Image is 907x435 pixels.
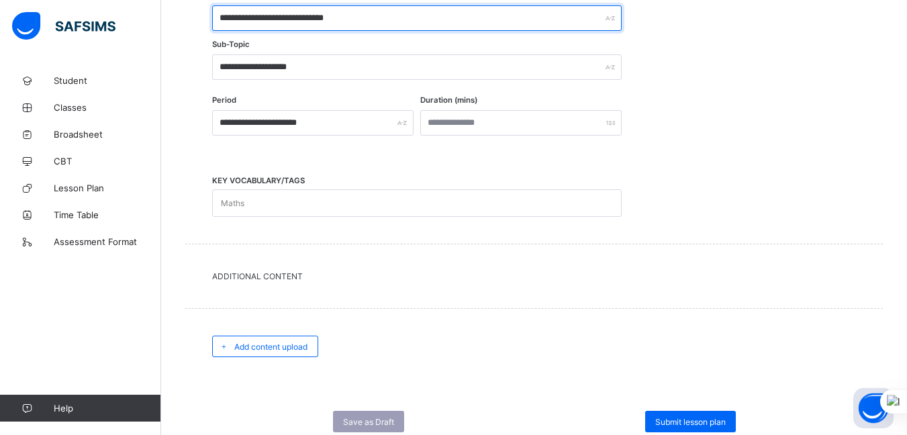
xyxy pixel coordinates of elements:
[54,209,161,220] span: Time Table
[343,417,394,427] span: Save as Draft
[212,40,250,49] label: Sub-Topic
[54,129,161,140] span: Broadsheet
[12,12,115,40] img: safsims
[54,236,161,247] span: Assessment Format
[212,95,236,105] label: Period
[212,176,305,185] span: KEY VOCABULARY/TAGS
[54,403,160,414] span: Help
[655,417,726,427] span: Submit lesson plan
[54,102,161,113] span: Classes
[54,156,161,166] span: CBT
[212,271,856,281] span: Additional Content
[221,191,244,216] div: Maths
[234,342,307,352] span: Add content upload
[54,183,161,193] span: Lesson Plan
[853,388,894,428] button: Open asap
[54,75,161,86] span: Student
[420,95,477,105] label: Duration (mins)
